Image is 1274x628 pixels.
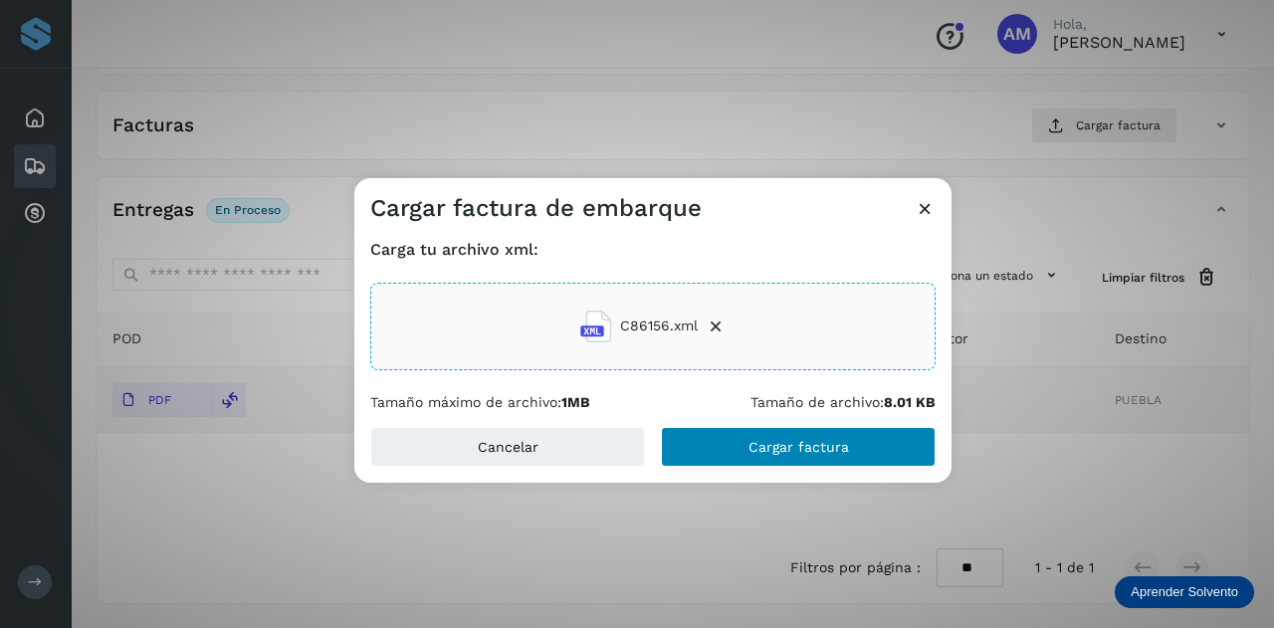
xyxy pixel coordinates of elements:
h3: Cargar factura de embarque [370,194,702,223]
span: Cargar factura [748,440,849,454]
button: Cargar factura [661,427,936,467]
p: Tamaño máximo de archivo: [370,394,590,411]
span: C86156.xml [620,315,698,336]
b: 1MB [561,394,590,410]
button: Cancelar [370,427,645,467]
p: Aprender Solvento [1131,584,1238,600]
b: 8.01 KB [884,394,936,410]
p: Tamaño de archivo: [750,394,936,411]
h4: Carga tu archivo xml: [370,240,936,259]
div: Aprender Solvento [1115,576,1254,608]
span: Cancelar [478,440,538,454]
